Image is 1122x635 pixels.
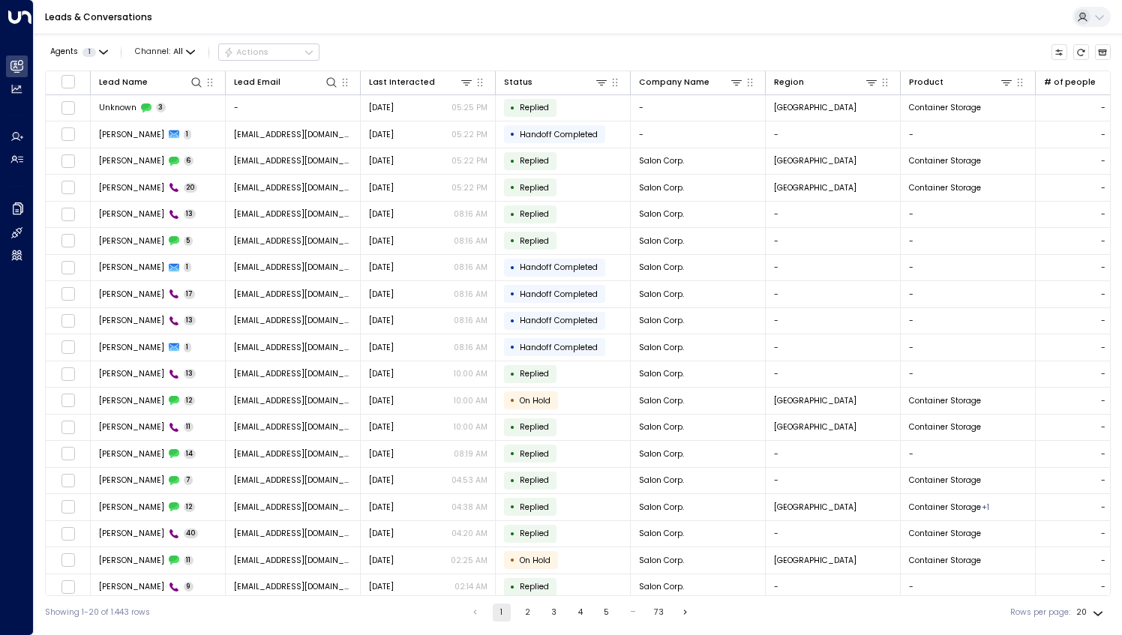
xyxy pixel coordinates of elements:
[766,202,901,228] td: -
[369,262,394,273] span: Yesterday
[61,260,75,274] span: Toggle select row
[909,502,981,513] span: Container Storage
[61,181,75,195] span: Toggle select row
[184,582,194,592] span: 9
[1044,76,1096,89] div: # of people
[639,155,684,166] span: Salon Corp.
[99,475,164,486] span: Kim Magloire
[639,75,744,89] div: Company Name
[99,395,164,406] span: Kim Magloire
[454,581,487,592] p: 02:14 AM
[99,421,164,433] span: Kim Magloire
[369,235,394,247] span: Yesterday
[234,555,352,566] span: Prgolden@aol.com
[454,368,487,379] p: 10:00 AM
[510,151,515,171] div: •
[61,154,75,168] span: Toggle select row
[901,281,1036,307] td: -
[223,47,269,58] div: Actions
[234,75,339,89] div: Lead Email
[99,342,164,353] span: Kim Magloire
[234,315,352,326] span: Prgolden@aol.com
[99,502,164,513] span: Kim Magloire
[520,421,549,433] span: Replied
[454,262,487,273] p: 08:16 AM
[520,395,550,406] span: On Hold
[909,528,981,539] span: Container Storage
[639,262,684,273] span: Salon Corp.
[454,208,487,220] p: 08:16 AM
[369,76,435,89] div: Last Interacted
[774,155,856,166] span: Glasgow
[639,182,684,193] span: Salon Corp.
[510,258,515,277] div: •
[510,311,515,331] div: •
[369,395,394,406] span: Aug 17, 2025
[510,471,515,490] div: •
[766,521,901,547] td: -
[184,556,194,565] span: 11
[184,529,199,538] span: 40
[1101,182,1105,193] div: -
[369,75,474,89] div: Last Interacted
[520,182,549,193] span: Replied
[234,129,352,140] span: jahanvigrover00@gmail.com
[50,48,78,56] span: Agents
[766,441,901,467] td: -
[510,231,515,250] div: •
[774,182,856,193] span: Glasgow
[61,447,75,461] span: Toggle select row
[520,129,598,140] span: Handoff Completed
[99,448,164,460] span: Kim Magloire
[520,289,598,300] span: Handoff Completed
[520,475,549,486] span: Replied
[369,421,394,433] span: Aug 17, 2025
[234,76,280,89] div: Lead Email
[61,394,75,408] span: Toggle select row
[234,155,352,166] span: Prgolden@aol.com
[184,262,192,272] span: 1
[520,528,549,539] span: Replied
[1101,528,1105,539] div: -
[369,368,394,379] span: Aug 17, 2025
[369,208,394,220] span: Yesterday
[774,502,856,513] span: London
[766,228,901,254] td: -
[520,208,549,220] span: Replied
[466,604,695,622] nav: pagination navigation
[451,528,487,539] p: 04:20 AM
[909,75,1014,89] div: Product
[369,289,394,300] span: Yesterday
[510,98,515,118] div: •
[184,449,196,459] span: 14
[234,342,352,353] span: Prgolden@aol.com
[1101,555,1105,566] div: -
[909,421,981,433] span: Container Storage
[184,130,192,139] span: 1
[639,368,684,379] span: Salon Corp.
[520,555,550,566] span: On Hold
[451,129,487,140] p: 05:22 PM
[234,289,352,300] span: Prgolden@aol.com
[173,47,183,56] span: All
[234,208,352,220] span: Prgolden@aol.com
[99,182,164,193] span: Kim Magloire
[234,448,352,460] span: Prgolden@aol.com
[454,315,487,326] p: 08:16 AM
[1101,448,1105,460] div: -
[99,528,164,539] span: Kim Magloire
[1095,44,1111,61] button: Archived Leads
[61,207,75,221] span: Toggle select row
[234,182,352,193] span: Prgolden@aol.com
[639,448,684,460] span: Salon Corp.
[766,281,901,307] td: -
[451,475,487,486] p: 04:53 AM
[1101,102,1105,113] div: -
[766,308,901,334] td: -
[1073,44,1090,61] span: Refresh
[631,121,766,148] td: -
[61,553,75,568] span: Toggle select row
[454,421,487,433] p: 10:00 AM
[510,124,515,144] div: •
[99,129,164,140] span: Jahanvi Grover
